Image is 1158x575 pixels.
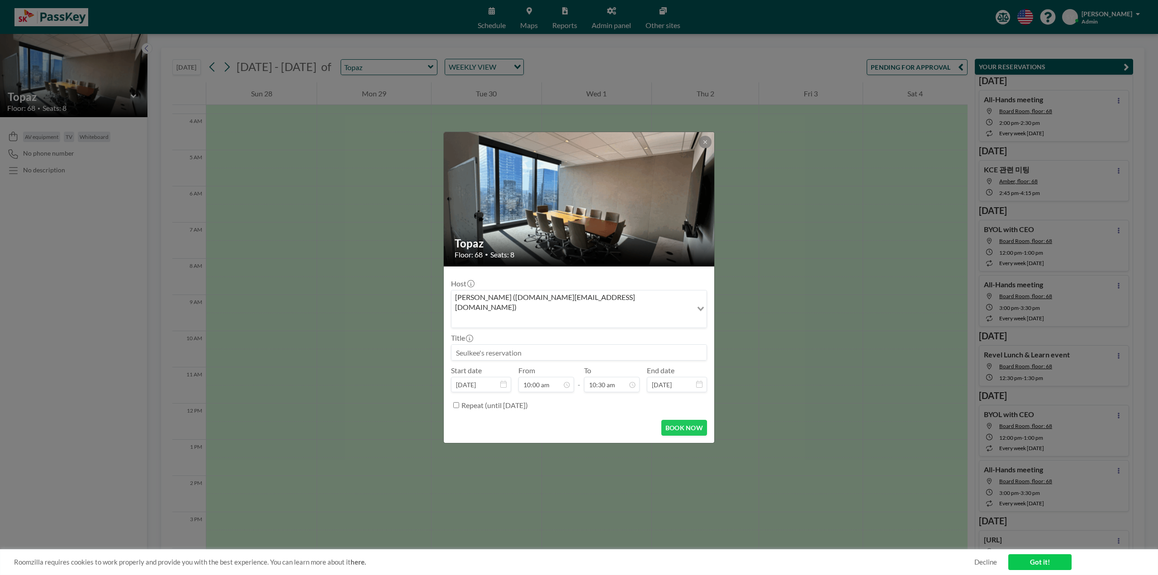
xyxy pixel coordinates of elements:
label: Repeat (until [DATE]) [461,401,528,410]
label: Start date [451,366,482,375]
span: Roomzilla requires cookies to work properly and provide you with the best experience. You can lea... [14,558,974,566]
span: [PERSON_NAME] ([DOMAIN_NAME][EMAIL_ADDRESS][DOMAIN_NAME]) [453,292,691,313]
span: - [578,369,580,389]
input: Seulkee's reservation [451,345,707,360]
label: To [584,366,591,375]
a: here. [351,558,366,566]
label: End date [647,366,674,375]
span: Floor: 68 [455,250,483,259]
input: Search for option [452,314,692,326]
a: Got it! [1008,554,1072,570]
label: Host [451,279,474,288]
span: Seats: 8 [490,250,514,259]
span: • [485,251,488,258]
h2: Topaz [455,237,704,250]
label: From [518,366,535,375]
img: 537.gif [444,122,715,276]
div: Search for option [451,290,707,328]
a: Decline [974,558,997,566]
button: BOOK NOW [661,420,707,436]
label: Title [451,333,472,342]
